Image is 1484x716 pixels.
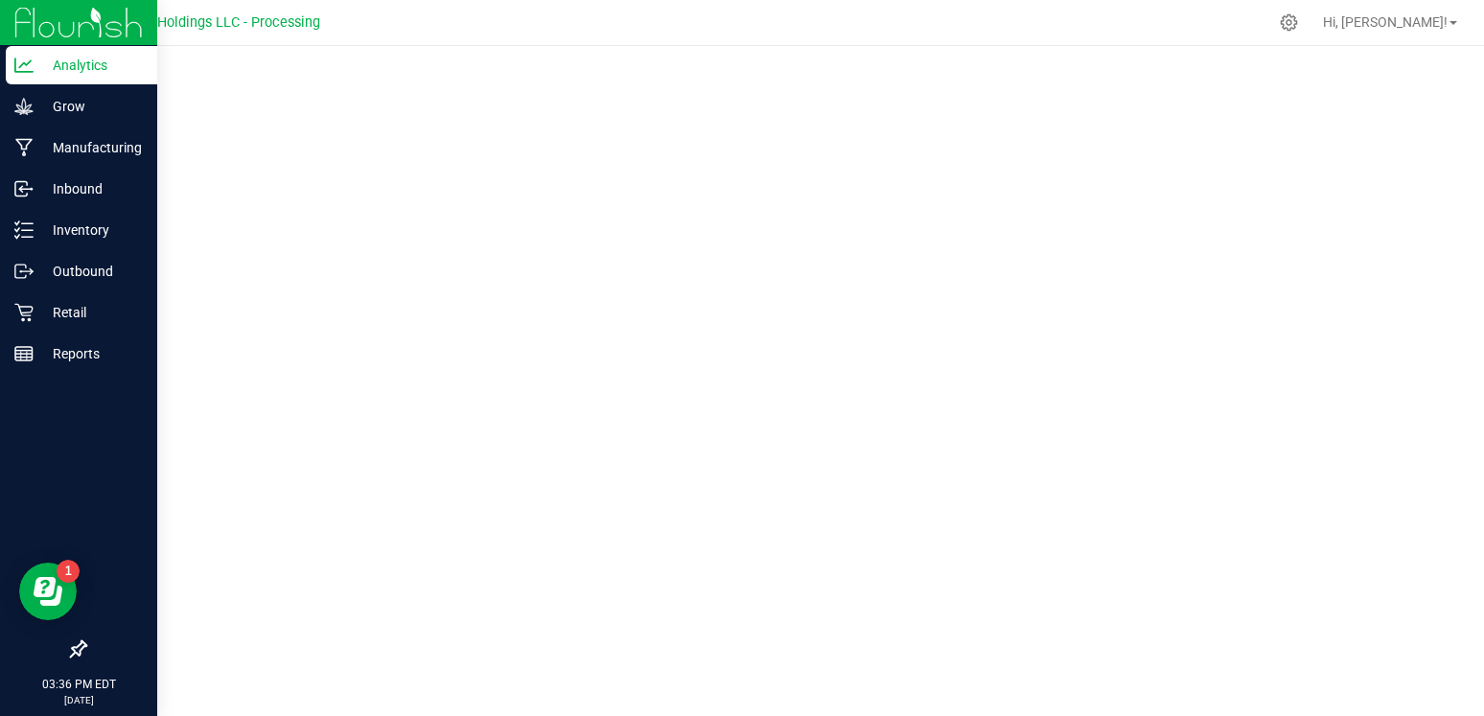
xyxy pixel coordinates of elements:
inline-svg: Inventory [14,220,34,240]
span: Riviera Creek Holdings LLC - Processing [71,14,320,31]
inline-svg: Manufacturing [14,138,34,157]
p: Inventory [34,219,149,242]
inline-svg: Reports [14,344,34,363]
inline-svg: Outbound [14,262,34,281]
p: Analytics [34,54,149,77]
inline-svg: Retail [14,303,34,322]
p: Inbound [34,177,149,200]
inline-svg: Grow [14,97,34,116]
inline-svg: Analytics [14,56,34,75]
p: [DATE] [9,693,149,707]
p: Outbound [34,260,149,283]
p: Manufacturing [34,136,149,159]
p: Retail [34,301,149,324]
p: Grow [34,95,149,118]
p: 03:36 PM EDT [9,676,149,693]
iframe: Resource center unread badge [57,560,80,583]
p: Reports [34,342,149,365]
span: Hi, [PERSON_NAME]! [1323,14,1448,30]
div: Manage settings [1277,13,1301,32]
inline-svg: Inbound [14,179,34,198]
iframe: Resource center [19,563,77,620]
